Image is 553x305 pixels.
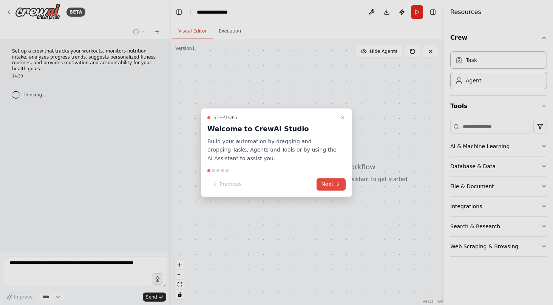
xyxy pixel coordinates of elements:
button: Next [317,178,346,190]
span: Step 1 of 5 [213,115,238,121]
p: Build your automation by dragging and dropping Tasks, Agents and Tools or by using the AI Assista... [207,137,337,163]
button: Hide left sidebar [174,7,184,17]
button: Previous [207,178,246,190]
h3: Welcome to CrewAI Studio [207,124,337,134]
button: Close walkthrough [338,113,347,122]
